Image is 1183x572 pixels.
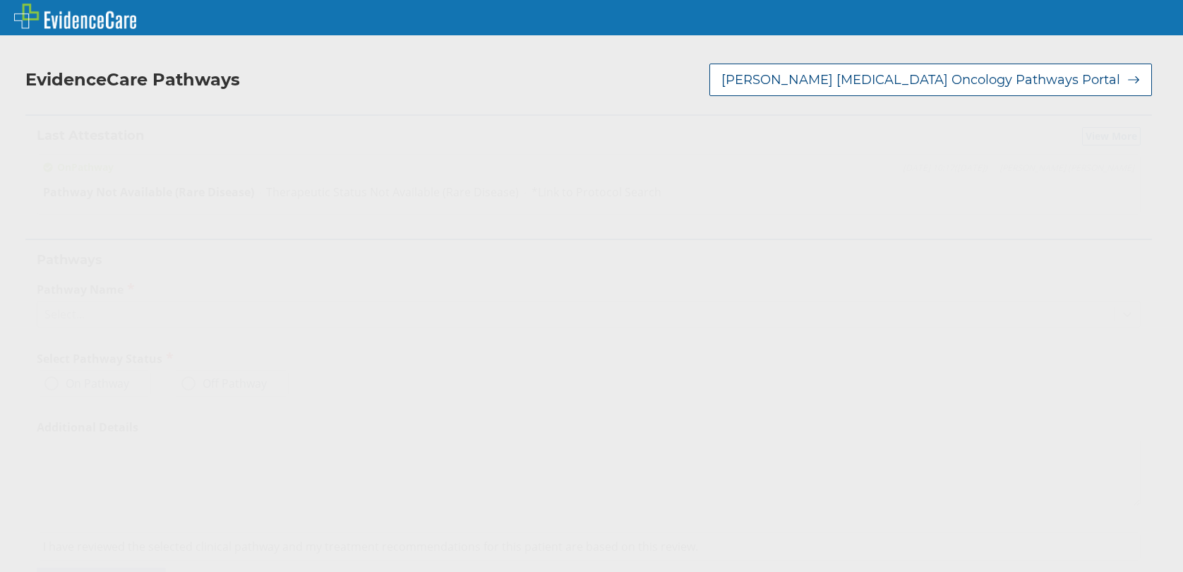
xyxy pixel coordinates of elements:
[1082,127,1141,145] button: View More
[25,69,240,90] h2: EvidenceCare Pathways
[709,64,1152,96] button: [PERSON_NAME] [MEDICAL_DATA] Oncology Pathways Portal
[37,419,1141,435] label: Additional Details
[14,4,136,29] img: EvidenceCare
[43,184,254,200] span: Pathway Not Available (Rare Disease)
[37,281,1141,297] label: Pathway Name
[181,376,267,391] label: Off Pathway
[1086,129,1137,143] span: View More
[37,127,144,145] h2: Last Attestation
[43,160,114,174] span: On Pathway
[903,162,987,174] span: [DATE] 10:17 ( [DATE] )
[44,376,129,391] label: On Pathway
[266,184,519,200] span: Therapeutic Status Not Available (Rare Disease)
[999,162,1134,174] span: [PERSON_NAME] [PERSON_NAME]
[532,184,661,200] span: *Link to Protocol Search
[43,539,698,554] span: I have reviewed the selected clinical pathway and my treatment recommendations for this patient a...
[721,71,1120,88] span: [PERSON_NAME] [MEDICAL_DATA] Oncology Pathways Portal
[37,251,1141,268] h2: Pathways
[37,350,583,367] h2: Select Pathway Status
[44,306,85,322] div: Select...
